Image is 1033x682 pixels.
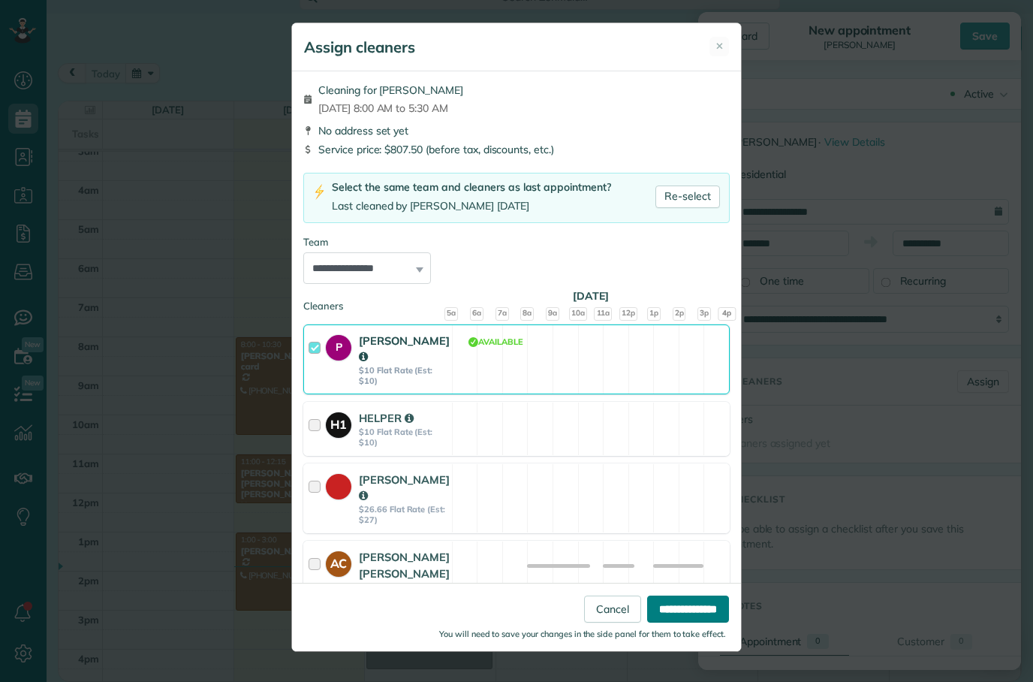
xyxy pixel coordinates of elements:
div: Team [303,235,730,249]
span: Cleaning for [PERSON_NAME] [318,83,463,98]
strong: HELPER [359,411,414,425]
small: You will need to save your changes in the side panel for them to take effect. [439,629,726,639]
div: Cleaners [303,299,730,303]
div: No address set yet [303,123,730,138]
strong: H1 [326,412,351,433]
a: Re-select [655,186,720,208]
a: Cancel [584,596,641,623]
div: Select the same team and cleaners as last appointment? [332,180,611,195]
strong: [PERSON_NAME] [PERSON_NAME] [359,550,450,596]
h5: Assign cleaners [304,37,415,58]
span: [DATE] 8:00 AM to 5:30 AM [318,101,463,116]
strong: [PERSON_NAME] [359,472,450,502]
div: Last cleaned by [PERSON_NAME] [DATE] [332,198,611,214]
strong: P [326,335,351,355]
strong: $10 Flat Rate (Est: $10) [359,365,450,387]
div: Service price: $807.50 (before tax, discounts, etc.) [303,142,730,157]
strong: $10 Flat Rate (Est: $10) [359,427,447,448]
strong: $26.66 Flat Rate (Est: $27) [359,504,450,526]
img: lightning-bolt-icon-94e5364df696ac2de96d3a42b8a9ff6ba979493684c50e6bbbcda72601fa0d29.png [313,184,326,200]
strong: [PERSON_NAME] [359,333,450,364]
strong: AC [326,551,351,572]
span: ✕ [715,39,724,53]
